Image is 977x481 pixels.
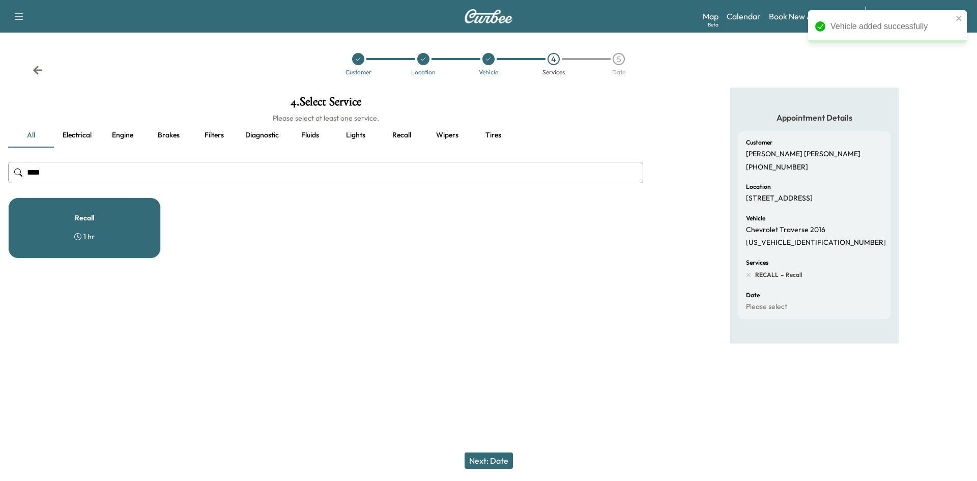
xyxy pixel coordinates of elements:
h5: Appointment Details [738,112,890,123]
div: Vehicle added successfully [830,20,953,33]
h6: Location [746,184,771,190]
div: Location [411,69,436,75]
h6: Please select at least one service. [8,113,643,123]
span: Recall [784,271,802,279]
div: Customer [346,69,371,75]
button: Lights [333,123,379,148]
button: Next: Date [465,452,513,469]
div: 4 [548,53,560,65]
div: Vehicle [479,69,498,75]
div: Services [542,69,565,75]
h1: 4 . Select Service [8,96,643,113]
button: all [8,123,54,148]
button: Brakes [146,123,191,148]
h6: Customer [746,139,772,146]
img: Curbee Logo [464,9,513,23]
h6: Date [746,292,760,298]
a: MapBeta [703,10,719,22]
p: Please select [746,302,787,312]
button: Wipers [424,123,470,148]
button: Engine [100,123,146,148]
button: Diagnostic [237,123,287,148]
button: Filters [191,123,237,148]
h5: Recall [75,214,94,221]
div: Back [33,65,43,75]
button: Tires [470,123,516,148]
div: 5 [613,53,625,65]
div: Date [612,69,625,75]
h6: Services [746,260,768,266]
p: [PERSON_NAME] [PERSON_NAME] [746,150,860,159]
div: Beta [708,21,719,29]
button: Fluids [287,123,333,148]
a: Calendar [727,10,761,22]
button: Electrical [54,123,100,148]
span: RECALL [755,271,779,279]
p: Chevrolet Traverse 2016 [746,225,825,235]
div: 1 hr [74,232,95,242]
div: basic tabs example [8,123,643,148]
p: [US_VEHICLE_IDENTIFICATION_NUMBER] [746,238,886,247]
p: [PHONE_NUMBER] [746,163,808,172]
button: close [956,14,963,22]
button: Recall [379,123,424,148]
p: [STREET_ADDRESS] [746,194,813,203]
a: Book New Appointment [769,10,855,22]
h6: Vehicle [746,215,765,221]
span: - [779,270,784,280]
